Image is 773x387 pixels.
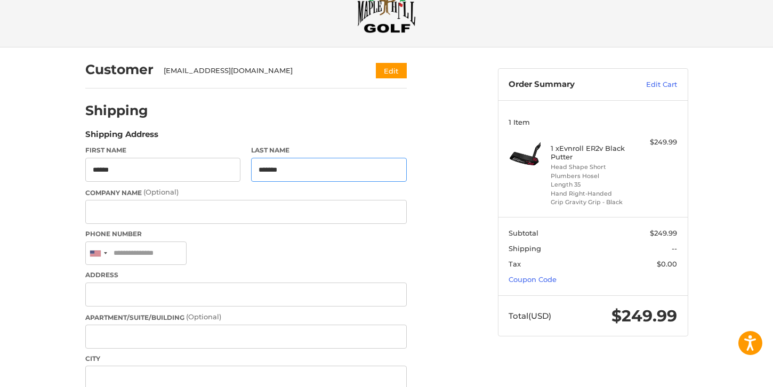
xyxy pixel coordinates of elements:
div: United States: +1 [86,242,110,265]
span: Subtotal [509,229,538,237]
span: Tax [509,260,521,268]
li: Hand Right-Handed [551,189,632,198]
h2: Shipping [85,102,148,119]
span: $249.99 [611,306,677,326]
div: [EMAIL_ADDRESS][DOMAIN_NAME] [164,66,355,76]
a: Edit Cart [623,79,677,90]
label: Last Name [251,146,407,155]
li: Grip Gravity Grip - Black [551,198,632,207]
h4: 1 x Evnroll ER2v Black Putter [551,144,632,162]
span: -- [672,244,677,253]
span: $249.99 [650,229,677,237]
small: (Optional) [143,188,179,196]
div: $249.99 [635,137,677,148]
label: City [85,354,407,364]
span: Total (USD) [509,311,551,321]
h3: 1 Item [509,118,677,126]
li: Head Shape Short Plumbers Hosel [551,163,632,180]
legend: Shipping Address [85,128,158,146]
span: $0.00 [657,260,677,268]
label: Phone Number [85,229,407,239]
label: Address [85,270,407,280]
li: Length 35 [551,180,632,189]
label: Company Name [85,187,407,198]
h2: Customer [85,61,154,78]
h3: Order Summary [509,79,623,90]
span: Shipping [509,244,541,253]
label: First Name [85,146,241,155]
small: (Optional) [186,312,221,321]
button: Edit [376,63,407,78]
a: Coupon Code [509,275,557,284]
label: Apartment/Suite/Building [85,312,407,322]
